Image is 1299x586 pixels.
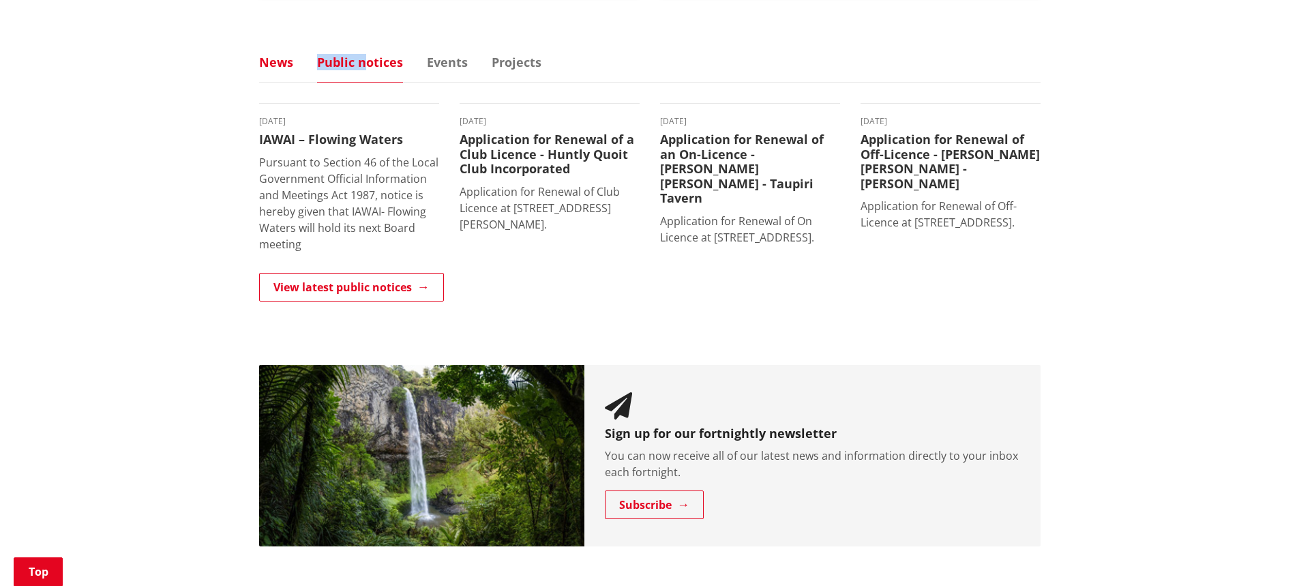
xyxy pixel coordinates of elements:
[460,132,640,177] h3: Application for Renewal of a Club Licence - Huntly Quoit Club Incorporated
[259,273,444,302] a: View latest public notices
[259,117,439,252] a: [DATE] IAWAI – Flowing Waters Pursuant to Section 46 of the Local Government Official Information...
[861,117,1041,126] time: [DATE]
[259,132,439,147] h3: IAWAI – Flowing Waters
[259,117,439,126] time: [DATE]
[605,490,704,519] a: Subscribe
[14,557,63,586] a: Top
[1236,529,1285,578] iframe: Messenger Launcher
[861,132,1041,191] h3: Application for Renewal of Off-Licence - [PERSON_NAME] [PERSON_NAME] - [PERSON_NAME]
[259,56,293,68] a: News
[660,213,840,246] p: Application for Renewal of On Licence at [STREET_ADDRESS].
[605,426,1020,441] h3: Sign up for our fortnightly newsletter
[492,56,541,68] a: Projects
[460,117,640,126] time: [DATE]
[861,117,1041,231] a: [DATE] Application for Renewal of Off-Licence - [PERSON_NAME] [PERSON_NAME] - [PERSON_NAME] Appli...
[259,154,439,252] p: Pursuant to Section 46 of the Local Government Official Information and Meetings Act 1987, notice...
[605,448,1020,480] p: You can now receive all of our latest news and information directly to your inbox each fortnight.
[460,117,640,233] a: [DATE] Application for Renewal of a Club Licence - Huntly Quoit Club Incorporated Application for...
[660,117,840,126] time: [DATE]
[460,184,640,233] p: Application for Renewal of Club Licence at [STREET_ADDRESS][PERSON_NAME].
[660,132,840,206] h3: Application for Renewal of an On-Licence - [PERSON_NAME] [PERSON_NAME] - Taupiri Tavern
[861,198,1041,231] p: Application for Renewal of Off-Licence at [STREET_ADDRESS].
[259,365,585,547] img: Newsletter banner
[660,117,840,246] a: [DATE] Application for Renewal of an On-Licence - [PERSON_NAME] [PERSON_NAME] - Taupiri Tavern Ap...
[427,56,468,68] a: Events
[317,56,403,68] a: Public notices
